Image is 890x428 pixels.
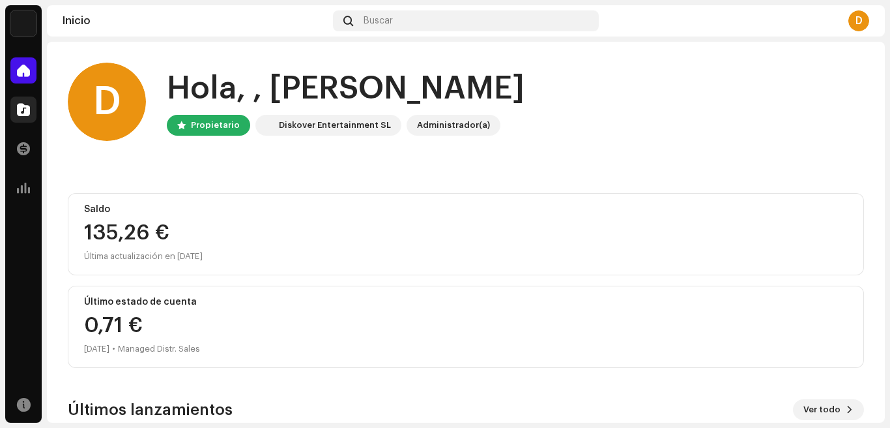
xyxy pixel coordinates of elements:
re-o-card-value: Saldo [68,193,864,275]
h3: Últimos lanzamientos [68,399,233,420]
button: Ver todo [793,399,864,420]
div: • [112,341,115,357]
img: 297a105e-aa6c-4183-9ff4-27133c00f2e2 [258,117,274,133]
img: 297a105e-aa6c-4183-9ff4-27133c00f2e2 [10,10,36,37]
div: Última actualización en [DATE] [84,249,848,264]
div: Inicio [63,16,328,26]
div: D [68,63,146,141]
div: Administrador(a) [417,117,490,133]
div: Hola, , [PERSON_NAME] [167,68,524,110]
div: Diskover Entertainment SL [279,117,391,133]
div: D [848,10,869,31]
re-o-card-value: Último estado de cuenta [68,286,864,368]
div: Último estado de cuenta [84,297,848,307]
div: Propietario [191,117,240,133]
div: [DATE] [84,341,109,357]
span: Buscar [364,16,393,26]
div: Saldo [84,204,848,215]
div: Managed Distr. Sales [118,341,200,357]
span: Ver todo [803,397,840,423]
